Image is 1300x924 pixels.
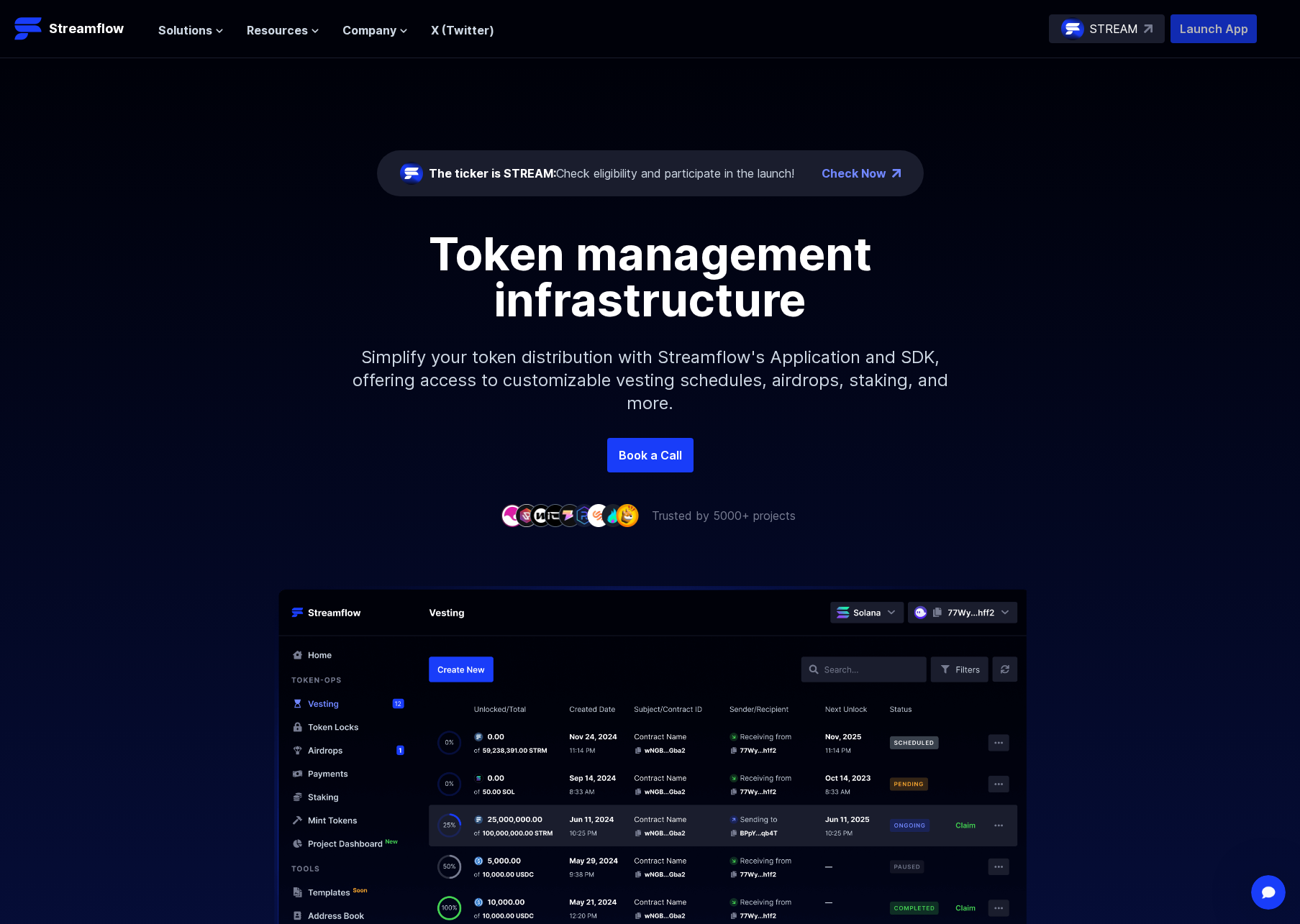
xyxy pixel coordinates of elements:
[601,504,624,526] img: company-8
[616,504,639,526] img: company-9
[515,504,538,526] img: company-2
[1049,14,1165,43] a: STREAM
[822,165,886,182] a: Check Now
[607,438,694,472] a: Book a Call
[247,22,308,39] span: Resources
[587,504,610,526] img: company-7
[1144,24,1153,33] img: top-right-arrow.svg
[49,19,124,39] p: Streamflow
[327,231,974,323] h1: Token management infrastructure
[429,166,556,180] span: The ticker is STREAM:
[1171,14,1257,43] button: Launch App
[529,504,553,526] img: company-3
[14,14,144,43] a: Streamflow
[400,162,423,185] img: streamflow-logo-circle.png
[429,165,794,182] div: Check eligibility and participate in the launch!
[342,22,408,39] button: Company
[431,23,494,37] a: X (Twitter)
[501,504,524,526] img: company-1
[1090,20,1138,37] p: STREAM
[247,22,319,39] button: Resources
[1251,875,1286,910] iframe: Intercom live chat
[158,22,224,39] button: Solutions
[341,323,960,438] p: Simplify your token distribution with Streamflow's Application and SDK, offering access to custom...
[342,22,396,39] span: Company
[558,504,581,526] img: company-5
[544,504,567,526] img: company-4
[14,14,43,43] img: Streamflow Logo
[573,504,596,526] img: company-6
[1061,17,1084,40] img: streamflow-logo-circle.png
[158,22,212,39] span: Solutions
[892,169,901,178] img: top-right-arrow.png
[652,507,796,524] p: Trusted by 5000+ projects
